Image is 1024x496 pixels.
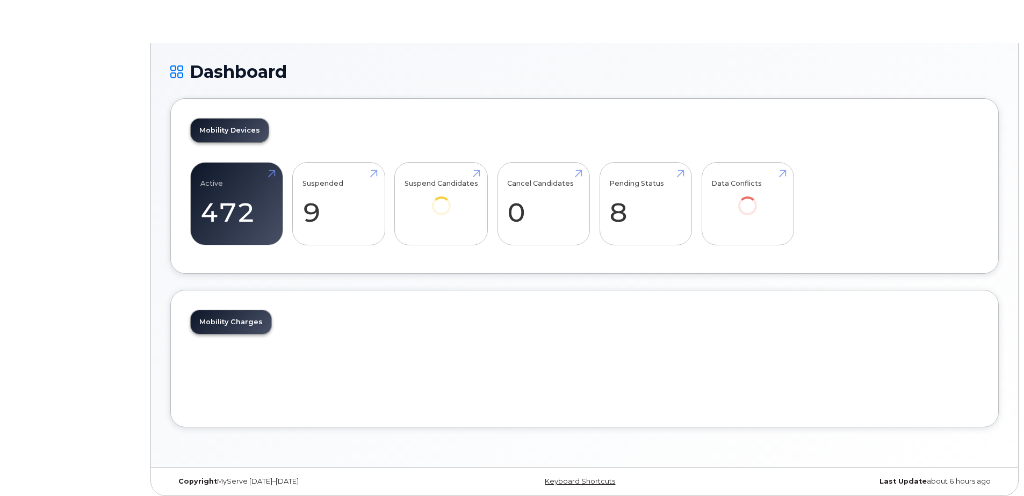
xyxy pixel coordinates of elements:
strong: Copyright [178,477,217,485]
div: about 6 hours ago [723,477,999,486]
a: Data Conflicts [711,169,784,230]
a: Mobility Devices [191,119,269,142]
a: Suspended 9 [302,169,375,239]
a: Keyboard Shortcuts [545,477,615,485]
a: Active 472 [200,169,273,239]
h1: Dashboard [170,62,999,81]
strong: Last Update [879,477,927,485]
a: Cancel Candidates 0 [507,169,580,239]
div: MyServe [DATE]–[DATE] [170,477,446,486]
a: Suspend Candidates [405,169,478,230]
a: Mobility Charges [191,310,271,334]
a: Pending Status 8 [609,169,682,239]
